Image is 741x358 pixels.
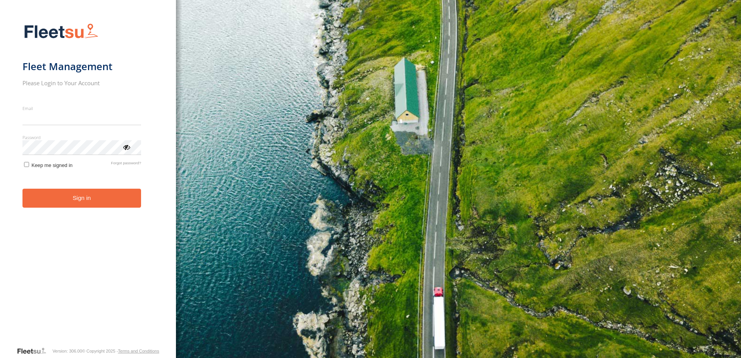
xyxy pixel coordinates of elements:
[22,60,141,73] h1: Fleet Management
[17,347,52,355] a: Visit our Website
[22,79,141,87] h2: Please Login to Your Account
[52,349,82,353] div: Version: 306.00
[118,349,159,353] a: Terms and Conditions
[22,189,141,208] button: Sign in
[22,105,141,111] label: Email
[82,349,159,353] div: © Copyright 2025 -
[31,162,72,168] span: Keep me signed in
[22,22,100,41] img: Fleetsu
[22,19,154,346] form: main
[22,134,141,140] label: Password
[24,162,29,167] input: Keep me signed in
[122,143,130,151] div: ViewPassword
[111,161,141,168] a: Forgot password?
